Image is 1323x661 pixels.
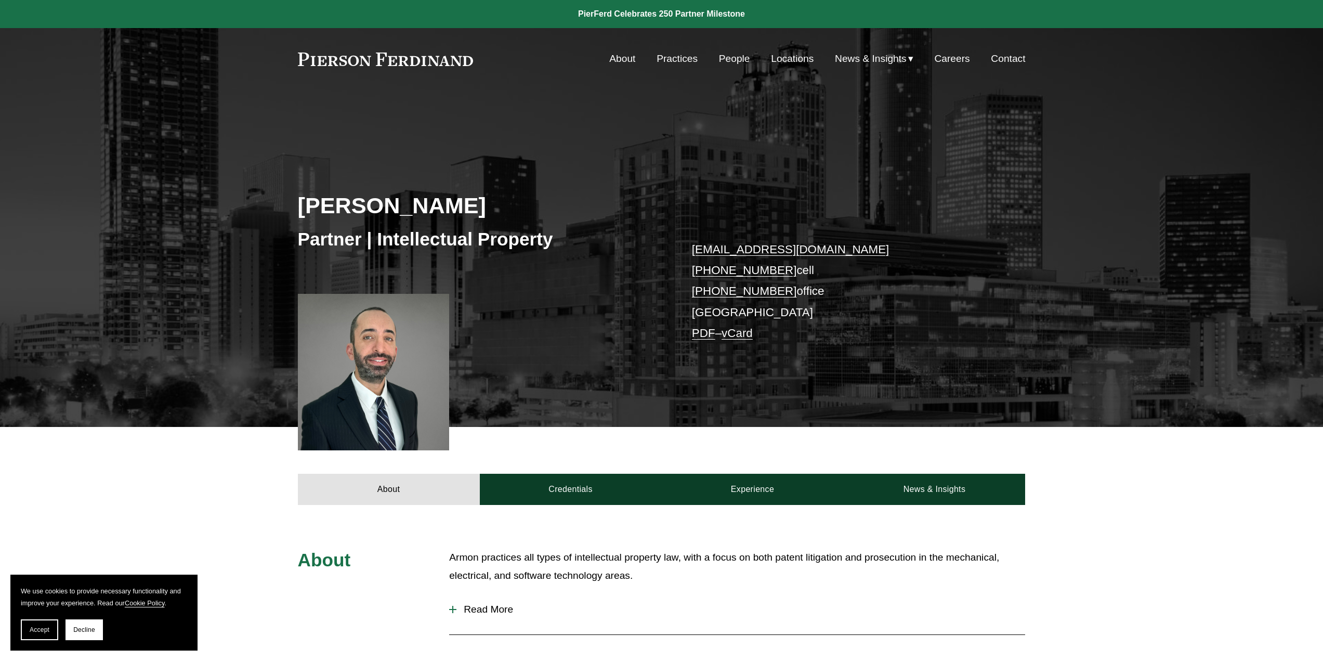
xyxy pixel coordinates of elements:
[609,49,635,69] a: About
[21,585,187,609] p: We use cookies to provide necessary functionality and improve your experience. Read our .
[771,49,814,69] a: Locations
[298,192,662,219] h2: [PERSON_NAME]
[657,49,698,69] a: Practices
[10,575,198,651] section: Cookie banner
[692,284,797,297] a: [PHONE_NUMBER]
[722,327,753,340] a: vCard
[449,549,1025,585] p: Armon practices all types of intellectual property law, with a focus on both patent litigation an...
[456,604,1025,615] span: Read More
[125,599,165,607] a: Cookie Policy
[835,49,913,69] a: folder dropdown
[30,626,49,633] span: Accept
[835,50,907,68] span: News & Insights
[934,49,970,69] a: Careers
[66,619,103,640] button: Decline
[298,550,351,570] span: About
[298,474,480,505] a: About
[692,239,995,344] p: cell office [GEOGRAPHIC_DATA] –
[298,228,662,251] h3: Partner | Intellectual Property
[662,474,844,505] a: Experience
[449,596,1025,623] button: Read More
[991,49,1025,69] a: Contact
[692,264,797,277] a: [PHONE_NUMBER]
[480,474,662,505] a: Credentials
[692,327,715,340] a: PDF
[692,243,889,256] a: [EMAIL_ADDRESS][DOMAIN_NAME]
[843,474,1025,505] a: News & Insights
[73,626,95,633] span: Decline
[719,49,750,69] a: People
[21,619,58,640] button: Accept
